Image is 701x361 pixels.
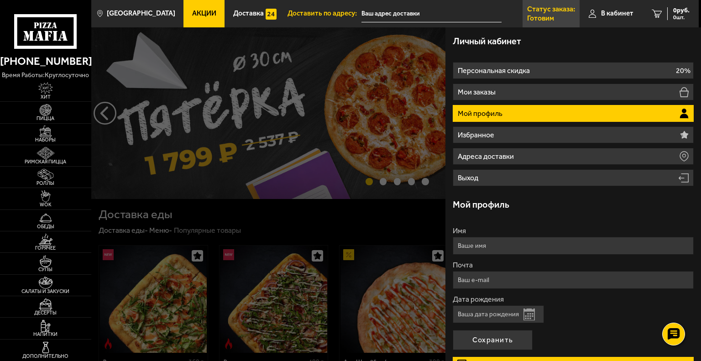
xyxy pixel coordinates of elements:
p: Выход [458,174,480,182]
button: Сохранить [453,330,533,350]
span: Акции [192,10,216,17]
input: Ваше имя [453,237,694,255]
h3: Мой профиль [453,200,509,209]
p: Адреса доставки [458,153,516,160]
span: В кабинет [601,10,633,17]
button: Открыть календарь [523,309,535,320]
p: Мои заказы [458,89,497,96]
h3: Личный кабинет [453,37,521,46]
label: Имя [453,227,694,235]
label: Дата рождения [453,296,694,303]
span: Доставить по адресу: [288,10,361,17]
span: [GEOGRAPHIC_DATA] [107,10,175,17]
p: Статус заказа: [527,5,575,13]
input: Ваш адрес доставки [361,5,502,22]
p: 20% [676,67,691,74]
img: 15daf4d41897b9f0e9f617042186c801.svg [266,9,277,20]
span: Доставка [233,10,264,17]
p: Готовим [527,15,554,22]
p: Мой профиль [458,110,504,117]
input: Ваш e-mail [453,271,694,289]
p: Избранное [458,131,496,139]
input: Ваша дата рождения [453,305,544,323]
p: Персональная скидка [458,67,532,74]
span: 0 руб. [673,7,690,14]
label: Почта [453,262,694,269]
span: 0 шт. [673,15,690,20]
span: Санкт-Петербург, улица Червонного Казачества 8 [361,5,502,22]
